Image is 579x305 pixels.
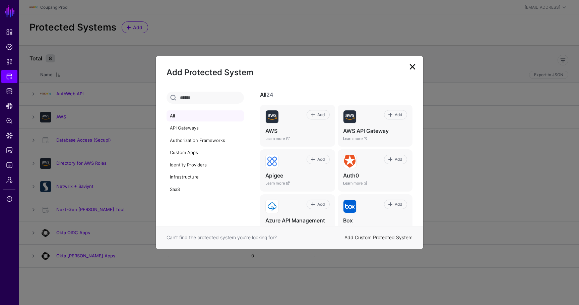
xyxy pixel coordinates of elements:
[167,135,244,146] a: Authorization Frameworks
[167,110,244,122] a: All
[394,112,403,118] span: Add
[265,217,329,224] h4: Azure API Management
[167,67,412,78] h2: Add Protected System
[266,110,278,123] img: svg+xml;base64,PHN2ZyB3aWR0aD0iNjQiIGhlaWdodD0iNjQiIHZpZXdCb3g9IjAgMCA2NCA2NCIgZmlsbD0ibm9uZSIgeG...
[316,201,325,207] span: Add
[384,110,407,119] a: Add
[343,172,407,179] h4: Auth0
[167,184,244,195] a: SaaS
[343,200,356,213] img: svg+xml;base64,PHN2ZyB3aWR0aD0iNjQiIGhlaWdodD0iNjQiIHZpZXdCb3g9IjAgMCA2NCA2NCIgZmlsbD0ibm9uZSIgeG...
[307,110,330,119] a: Add
[265,128,329,135] h4: AWS
[343,136,368,141] a: Learn more
[394,201,403,207] span: Add
[343,155,356,168] img: svg+xml;base64,PHN2ZyB3aWR0aD0iMTE2IiBoZWlnaHQ9IjEyOSIgdmlld0JveD0iMCAwIDExNiAxMjkiIGZpbGw9Im5vbm...
[266,91,273,98] span: 24
[167,122,244,134] a: API Gateways
[265,172,329,179] h4: Apigee
[265,225,290,230] a: Learn more
[344,235,412,240] a: Add Custom Protected System
[266,155,278,168] img: svg+xml;base64,PHN2ZyB3aWR0aD0iNjQiIGhlaWdodD0iNjQiIHZpZXdCb3g9IjAgMCA2NCA2NCIgZmlsbD0ibm9uZSIgeG...
[260,92,412,98] h3: All
[343,181,368,186] a: Learn more
[307,200,330,209] a: Add
[167,235,277,240] span: Can’t find the protected system you’re looking for?
[266,200,278,213] img: svg+xml;base64,PHN2ZyB3aWR0aD0iNjQiIGhlaWdodD0iNjQiIHZpZXdCb3g9IjAgMCA2NCA2NCIgZmlsbD0ibm9uZSIgeG...
[167,147,244,158] a: Custom Apps
[343,217,407,224] h4: Box
[394,156,403,162] span: Add
[265,136,290,141] a: Learn more
[343,110,356,123] img: svg+xml;base64,PHN2ZyB3aWR0aD0iNjQiIGhlaWdodD0iNjQiIHZpZXdCb3g9IjAgMCA2NCA2NCIgZmlsbD0ibm9uZSIgeG...
[167,171,244,183] a: Infrastructure
[384,155,407,164] a: Add
[316,156,325,162] span: Add
[316,112,325,118] span: Add
[307,155,330,164] a: Add
[167,159,244,171] a: Identity Providers
[265,181,290,186] a: Learn more
[384,200,407,209] a: Add
[343,128,407,135] h4: AWS API Gateway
